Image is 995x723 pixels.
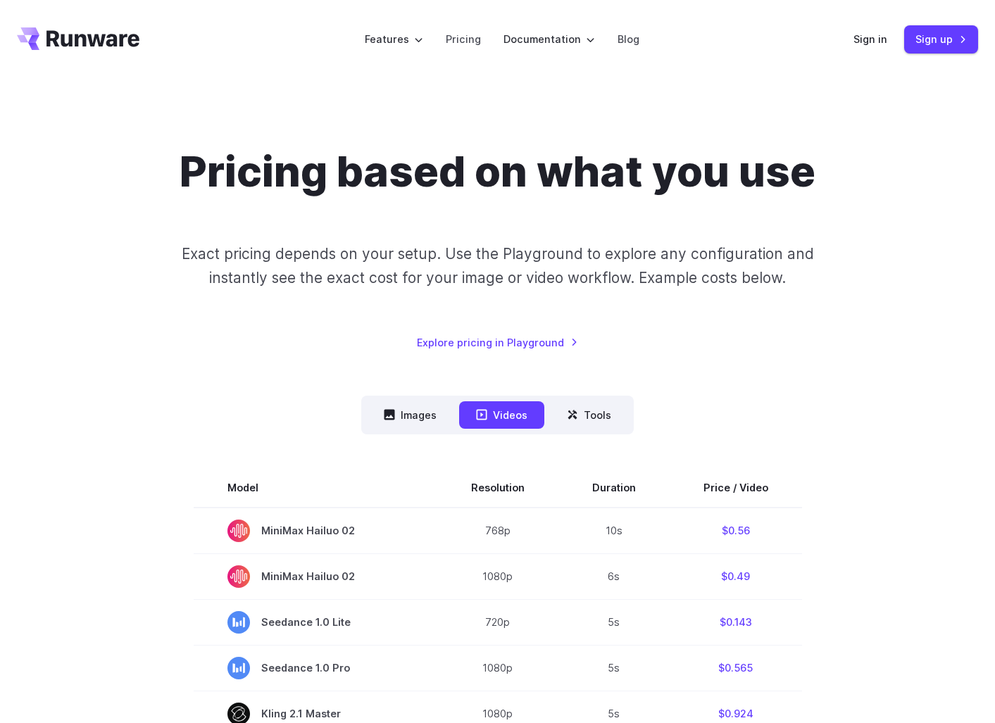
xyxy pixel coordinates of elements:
[161,242,834,289] p: Exact pricing depends on your setup. Use the Playground to explore any configuration and instantl...
[670,645,802,691] td: $0.565
[558,599,670,645] td: 5s
[437,553,558,599] td: 1080p
[670,508,802,554] td: $0.56
[437,468,558,508] th: Resolution
[618,31,639,47] a: Blog
[670,553,802,599] td: $0.49
[558,553,670,599] td: 6s
[227,520,403,542] span: MiniMax Hailuo 02
[417,334,578,351] a: Explore pricing in Playground
[227,565,403,588] span: MiniMax Hailuo 02
[180,146,815,197] h1: Pricing based on what you use
[853,31,887,47] a: Sign in
[437,599,558,645] td: 720p
[503,31,595,47] label: Documentation
[904,25,978,53] a: Sign up
[550,401,628,429] button: Tools
[446,31,481,47] a: Pricing
[227,657,403,679] span: Seedance 1.0 Pro
[558,645,670,691] td: 5s
[558,508,670,554] td: 10s
[459,401,544,429] button: Videos
[194,468,437,508] th: Model
[227,611,403,634] span: Seedance 1.0 Lite
[365,31,423,47] label: Features
[558,468,670,508] th: Duration
[670,468,802,508] th: Price / Video
[670,599,802,645] td: $0.143
[437,508,558,554] td: 768p
[17,27,139,50] a: Go to /
[437,645,558,691] td: 1080p
[367,401,453,429] button: Images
